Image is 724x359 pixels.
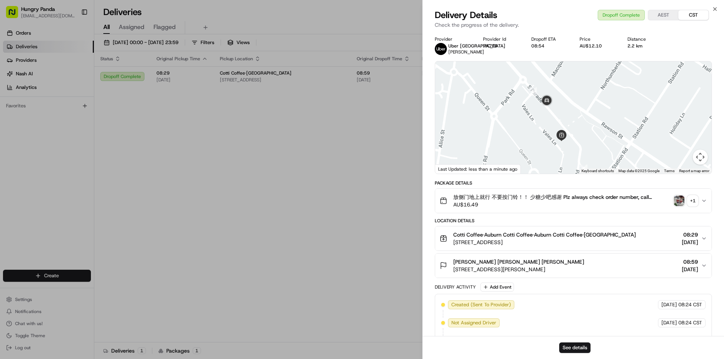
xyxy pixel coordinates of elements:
div: Package Details [435,180,712,186]
span: Created (Sent To Provider) [451,301,511,308]
span: [STREET_ADDRESS][PERSON_NAME] [453,266,584,273]
button: Map camera controls [693,150,708,165]
p: Welcome 👋 [8,30,137,42]
img: Asif Zaman Khan [8,130,20,142]
div: AU$12.10 [580,43,616,49]
span: 8月7日 [67,137,81,143]
button: photo_proof_of_pickup image+1 [674,196,698,206]
span: 8月15日 [29,117,47,123]
div: 5 [529,87,537,96]
img: 1736555255976-a54dd68f-1ca7-489b-9aae-adbdc363a1c4 [15,137,21,144]
button: See details [559,342,591,353]
span: [DATE] [661,301,677,308]
span: Map data ©2025 Google [618,169,660,173]
img: 1736555255976-a54dd68f-1ca7-489b-9aae-adbdc363a1c4 [8,72,21,86]
div: Distance [627,36,664,42]
div: We're available if you need us! [34,79,104,86]
span: [PERSON_NAME] [PERSON_NAME] [PERSON_NAME] [453,258,584,266]
div: Dropoff ETA [531,36,568,42]
a: 📗Knowledge Base [5,165,61,179]
span: AU$16.49 [453,201,671,208]
a: Terms [664,169,675,173]
div: 💻 [64,169,70,175]
div: Delivery Activity [435,284,476,290]
button: Add Event [480,283,514,292]
span: Not Assigned Driver [451,319,496,326]
div: Provider Id [483,36,519,42]
div: Provider [435,36,471,42]
button: 放侧门地上就行 不要按门铃！！ 少糖少吧感谢 Plz always check order number, call customer when you arrive, any delivery... [435,189,712,213]
span: 放侧门地上就行 不要按门铃！！ 少糖少吧感谢 Plz always check order number, call customer when you arrive, any delivery... [453,193,671,201]
img: Google [437,164,462,174]
img: 1727276513143-84d647e1-66c0-4f92-a045-3c9f9f5dfd92 [16,72,29,86]
span: [PERSON_NAME] [23,137,61,143]
span: Pylon [75,187,91,192]
button: See all [117,96,137,105]
span: [DATE] [661,319,677,326]
span: [DATE] [682,266,698,273]
p: Check the progress of the delivery. [435,21,712,29]
span: [DATE] [682,238,698,246]
span: 08:59 [682,258,698,266]
div: Last Updated: less than a minute ago [435,164,521,174]
span: 08:24 CST [678,301,702,308]
a: Powered byPylon [53,186,91,192]
button: Cotti Coffee·Auburn Cotti Coffee·Auburn Cotti Coffee·[GEOGRAPHIC_DATA][STREET_ADDRESS]08:29[DATE] [435,226,712,251]
div: Location Details [435,218,712,224]
a: 💻API Documentation [61,165,124,179]
img: photo_proof_of_pickup image [674,196,684,206]
span: 08:24 CST [678,319,702,326]
button: 7A7F0 [483,43,497,49]
span: API Documentation [71,168,121,176]
div: 2.2 km [627,43,664,49]
span: [STREET_ADDRESS] [453,238,636,246]
div: Price [580,36,616,42]
div: + 1 [687,196,698,206]
button: [PERSON_NAME] [PERSON_NAME] [PERSON_NAME][STREET_ADDRESS][PERSON_NAME]08:59[DATE] [435,254,712,278]
input: Clear [20,49,124,57]
img: Nash [8,8,23,23]
span: Knowledge Base [15,168,58,176]
span: [PERSON_NAME] [448,49,484,55]
a: Report a map error [679,169,709,173]
span: Cotti Coffee·Auburn Cotti Coffee·Auburn Cotti Coffee·[GEOGRAPHIC_DATA] [453,231,636,238]
span: 08:29 [682,231,698,238]
span: • [63,137,65,143]
div: Past conversations [8,98,48,104]
button: CST [678,10,709,20]
span: Uber [GEOGRAPHIC_DATA] [448,43,505,49]
div: 7 [579,165,587,173]
div: 08:54 [531,43,568,49]
a: Open this area in Google Maps (opens a new window) [437,164,462,174]
div: 📗 [8,169,14,175]
img: uber-new-logo.jpeg [435,43,447,55]
div: Start new chat [34,72,124,79]
button: AEST [648,10,678,20]
button: Start new chat [128,74,137,83]
span: • [25,117,28,123]
button: Keyboard shortcuts [581,168,614,174]
span: Delivery Details [435,9,497,21]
